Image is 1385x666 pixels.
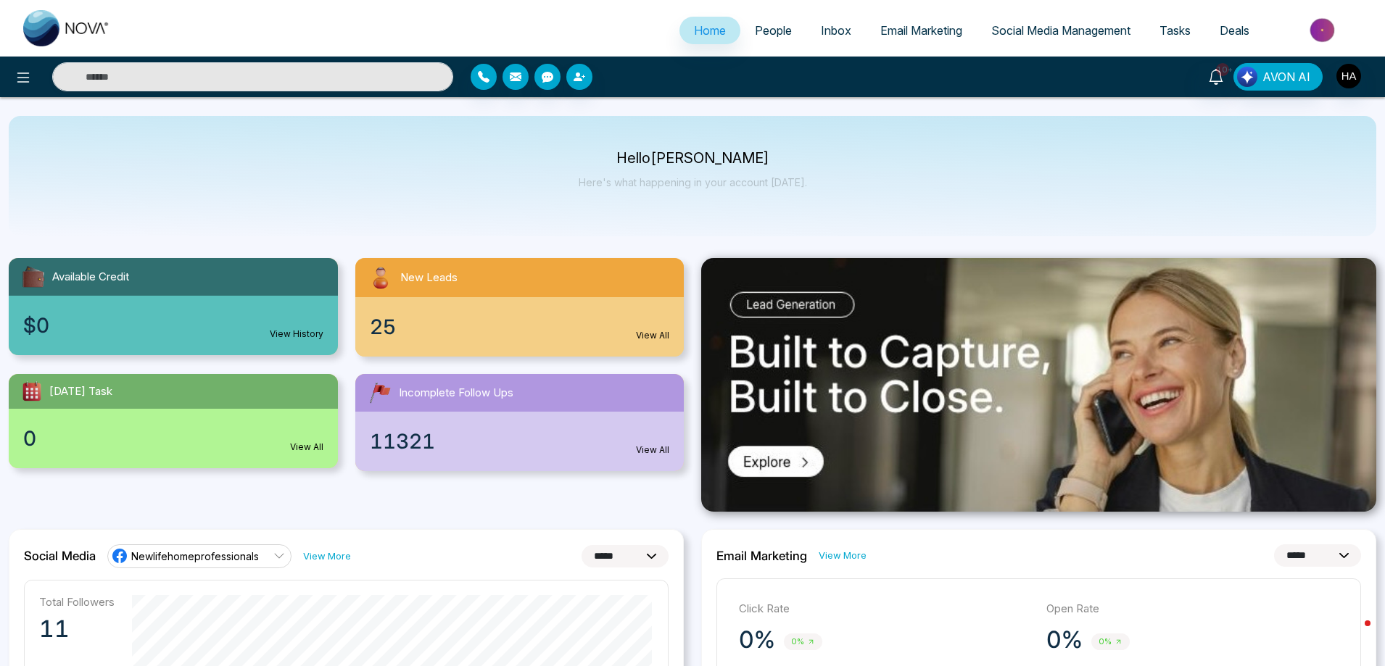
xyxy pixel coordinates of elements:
[1159,23,1191,38] span: Tasks
[1262,68,1310,86] span: AVON AI
[347,374,693,471] a: Incomplete Follow Ups11321View All
[991,23,1130,38] span: Social Media Management
[347,258,693,357] a: New Leads25View All
[131,549,259,563] span: Newlifehomeprofessionals
[1046,601,1339,617] p: Open Rate
[636,444,669,457] a: View All
[370,426,435,457] span: 11321
[880,23,962,38] span: Email Marketing
[1220,23,1249,38] span: Deals
[1199,63,1233,88] a: 10+
[23,310,49,341] span: $0
[694,23,726,38] span: Home
[49,383,112,400] span: [DATE] Task
[1046,625,1083,654] p: 0%
[1216,63,1229,76] span: 10+
[400,270,458,286] span: New Leads
[24,549,96,563] h2: Social Media
[1233,63,1323,91] button: AVON AI
[370,312,396,342] span: 25
[806,17,866,44] a: Inbox
[739,601,1032,617] p: Click Rate
[20,380,44,403] img: todayTask.svg
[1145,17,1205,44] a: Tasks
[679,17,740,44] a: Home
[1336,64,1361,88] img: User Avatar
[52,269,129,286] span: Available Credit
[1271,14,1376,46] img: Market-place.gif
[821,23,851,38] span: Inbox
[579,152,807,165] p: Hello [PERSON_NAME]
[819,549,867,562] a: View More
[579,176,807,188] p: Here's what happening in your account [DATE].
[1205,17,1264,44] a: Deals
[290,441,323,454] a: View All
[755,23,792,38] span: People
[39,615,115,644] p: 11
[20,264,46,290] img: availableCredit.svg
[784,633,822,650] span: 0%
[303,549,351,563] a: View More
[1237,67,1257,87] img: Lead Flow
[866,17,977,44] a: Email Marketing
[1336,617,1370,652] iframe: Intercom live chat
[39,595,115,609] p: Total Followers
[1091,633,1130,650] span: 0%
[270,328,323,341] a: View History
[716,549,807,563] h2: Email Marketing
[367,264,394,291] img: newLeads.svg
[23,423,36,454] span: 0
[23,10,110,46] img: Nova CRM Logo
[977,17,1145,44] a: Social Media Management
[701,258,1376,512] img: .
[367,380,393,406] img: followUps.svg
[636,329,669,342] a: View All
[740,17,806,44] a: People
[739,625,775,654] p: 0%
[399,385,513,401] span: Incomplete Follow Ups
